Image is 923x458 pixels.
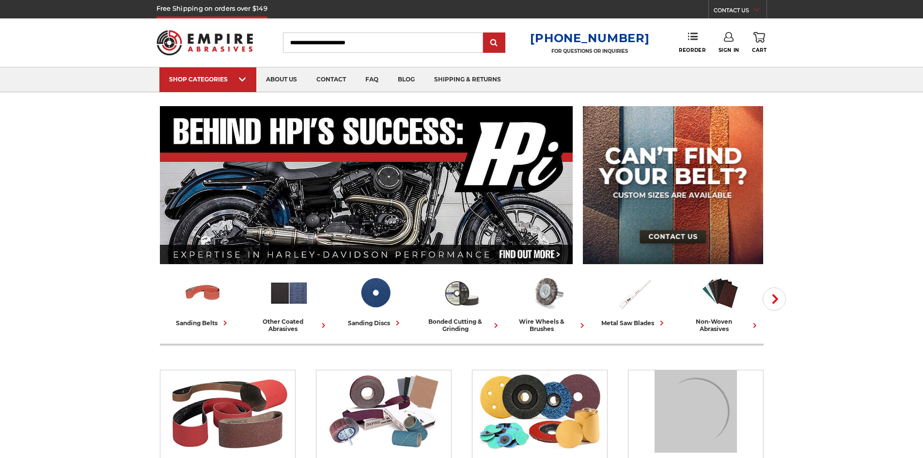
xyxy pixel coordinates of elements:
p: FOR QUESTIONS OR INQUIRIES [530,48,649,54]
a: bonded cutting & grinding [422,273,501,332]
span: Reorder [679,47,705,53]
img: Bonded Cutting & Grinding [655,370,737,453]
div: SHOP CATEGORIES [169,76,247,83]
a: CONTACT US [714,5,767,18]
span: Cart [752,47,767,53]
a: non-woven abrasives [681,273,760,332]
button: Next [763,287,786,311]
a: sanding belts [164,273,242,328]
img: Sanding Discs [477,370,602,453]
img: Other Coated Abrasives [269,273,309,313]
img: Wire Wheels & Brushes [528,273,568,313]
img: Empire Abrasives [156,24,253,62]
a: other coated abrasives [250,273,329,332]
div: sanding discs [348,318,403,328]
img: Metal Saw Blades [614,273,654,313]
span: Sign In [719,47,739,53]
a: metal saw blades [595,273,673,328]
div: bonded cutting & grinding [422,318,501,332]
a: wire wheels & brushes [509,273,587,332]
a: blog [388,67,424,92]
img: Sanding Belts [165,370,290,453]
img: promo banner for custom belts. [583,106,763,264]
img: Other Coated Abrasives [321,370,446,453]
div: non-woven abrasives [681,318,760,332]
a: shipping & returns [424,67,511,92]
div: sanding belts [176,318,230,328]
a: Reorder [679,32,705,53]
img: Sanding Belts [183,273,223,313]
a: sanding discs [336,273,415,328]
a: faq [356,67,388,92]
div: other coated abrasives [250,318,329,332]
div: wire wheels & brushes [509,318,587,332]
img: Non-woven Abrasives [700,273,740,313]
a: [PHONE_NUMBER] [530,31,649,45]
a: about us [256,67,307,92]
a: Cart [752,32,767,53]
a: contact [307,67,356,92]
input: Submit [485,33,504,53]
img: Sanding Discs [355,273,395,313]
div: metal saw blades [601,318,667,328]
img: Bonded Cutting & Grinding [441,273,482,313]
img: Banner for an interview featuring Horsepower Inc who makes Harley performance upgrades featured o... [160,106,573,264]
